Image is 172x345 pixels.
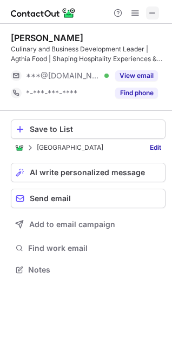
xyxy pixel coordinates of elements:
span: Find work email [28,243,161,253]
div: Culinary and Business Development Leader | Agthia Food | Shaping Hospitality Experiences & Market... [11,44,166,64]
img: ContactOut [15,143,24,152]
span: AI write personalized message [30,168,145,177]
span: Send email [30,194,71,203]
button: Add to email campaign [11,215,166,234]
div: Save to List [30,125,161,134]
div: [PERSON_NAME] [11,32,83,43]
button: Reveal Button [115,70,158,81]
span: Add to email campaign [29,220,115,229]
span: ***@[DOMAIN_NAME] [26,71,101,81]
img: ContactOut v5.3.10 [11,6,76,19]
button: Send email [11,189,166,208]
p: [GEOGRAPHIC_DATA] [37,144,103,151]
span: Notes [28,265,161,275]
button: AI write personalized message [11,163,166,182]
button: Save to List [11,120,166,139]
button: Reveal Button [115,88,158,98]
a: Edit [145,142,166,153]
button: Find work email [11,241,166,256]
button: Notes [11,262,166,277]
